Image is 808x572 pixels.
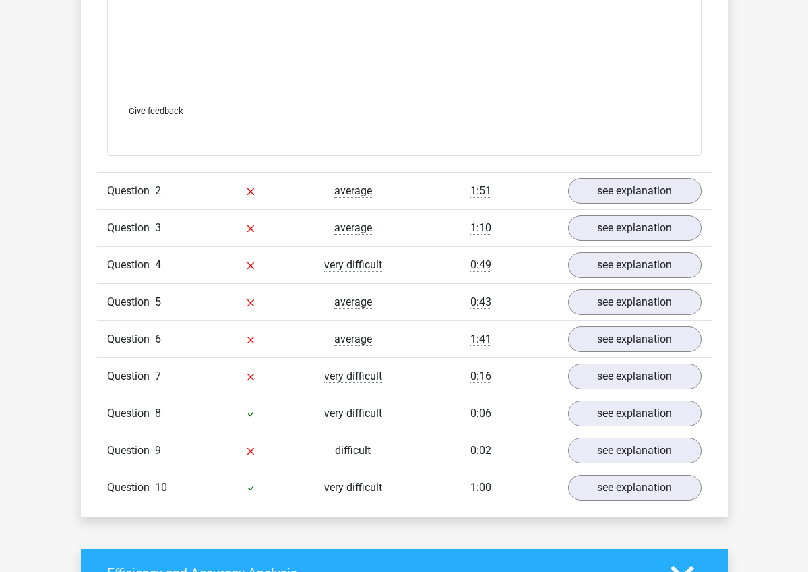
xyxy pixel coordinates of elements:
[568,475,702,500] a: see explanation
[129,106,183,116] span: Give feedback
[107,294,155,310] span: Question
[334,295,372,309] span: average
[335,444,371,457] span: difficult
[470,221,491,235] span: 1:10
[155,370,161,382] span: 7
[107,331,155,347] span: Question
[155,221,161,234] span: 3
[568,438,702,463] a: see explanation
[334,221,372,235] span: average
[324,481,382,494] span: very difficult
[568,215,702,241] a: see explanation
[155,258,161,271] span: 4
[155,444,161,457] span: 9
[470,258,491,272] span: 0:49
[568,178,702,204] a: see explanation
[568,326,702,352] a: see explanation
[334,333,372,346] span: average
[155,184,161,197] span: 2
[324,258,382,272] span: very difficult
[568,289,702,315] a: see explanation
[568,364,702,389] a: see explanation
[470,295,491,309] span: 0:43
[470,184,491,198] span: 1:51
[568,252,702,278] a: see explanation
[107,257,155,273] span: Question
[155,481,167,494] span: 10
[470,370,491,383] span: 0:16
[155,407,161,420] span: 8
[107,220,155,236] span: Question
[155,295,161,308] span: 5
[324,370,382,383] span: very difficult
[470,444,491,457] span: 0:02
[155,333,161,345] span: 6
[324,407,382,420] span: very difficult
[107,442,155,459] span: Question
[334,184,372,198] span: average
[568,401,702,426] a: see explanation
[470,407,491,420] span: 0:06
[107,368,155,384] span: Question
[470,481,491,494] span: 1:00
[107,480,155,496] span: Question
[107,405,155,422] span: Question
[107,183,155,199] span: Question
[470,333,491,346] span: 1:41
